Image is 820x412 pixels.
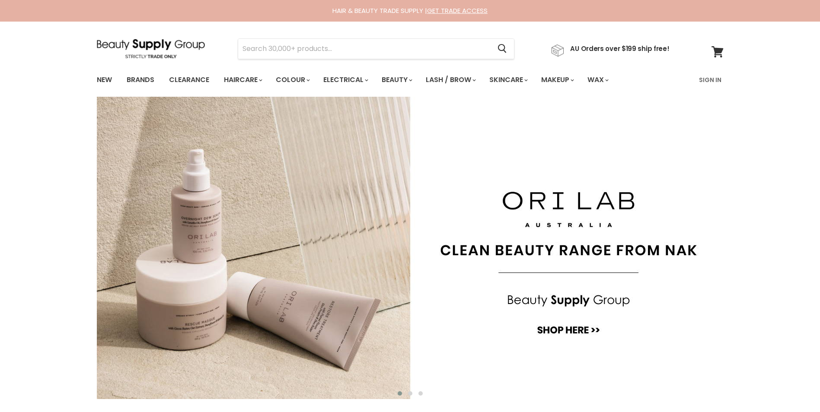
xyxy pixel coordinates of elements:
a: GET TRADE ACCESS [427,6,488,15]
a: Electrical [317,71,373,89]
a: Beauty [375,71,418,89]
iframe: Gorgias live chat messenger [777,371,811,403]
button: Search [491,39,514,59]
a: Makeup [535,71,579,89]
a: Colour [269,71,315,89]
a: Lash / Brow [419,71,481,89]
form: Product [238,38,514,59]
a: Wax [581,71,614,89]
a: Sign In [694,71,727,89]
a: Brands [120,71,161,89]
a: Haircare [217,71,268,89]
nav: Main [86,67,734,92]
ul: Main menu [90,67,655,92]
div: HAIR & BEAUTY TRADE SUPPLY | [86,6,734,15]
a: Skincare [483,71,533,89]
a: Clearance [163,71,216,89]
a: New [90,71,118,89]
input: Search [238,39,491,59]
